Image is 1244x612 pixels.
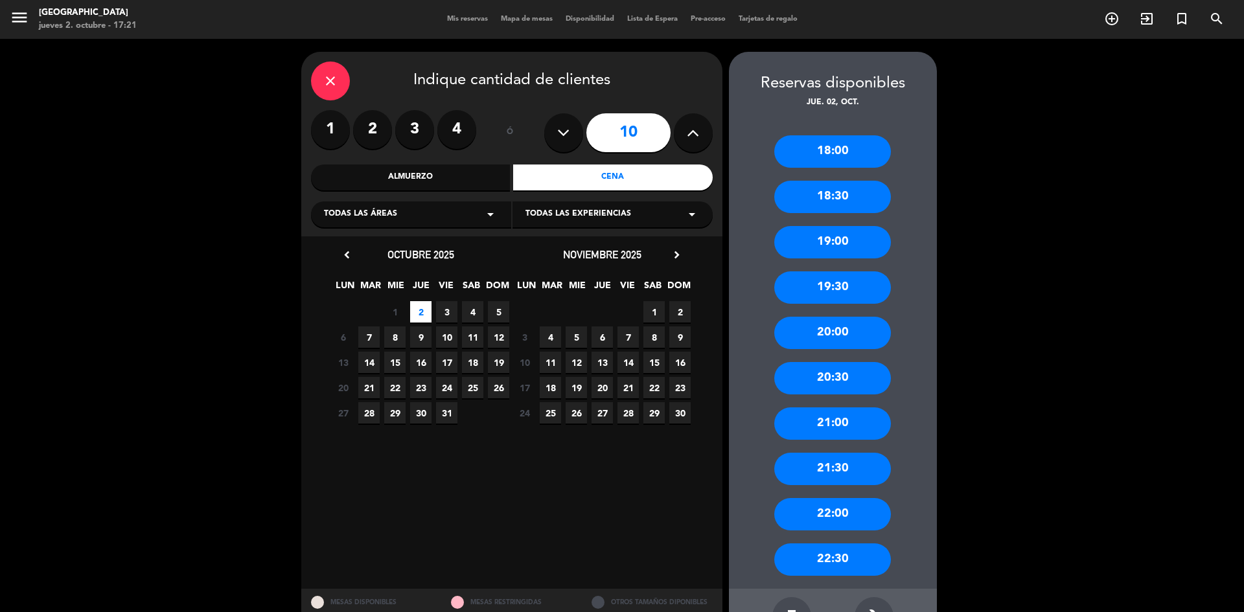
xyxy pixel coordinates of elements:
span: 12 [488,326,509,348]
span: 9 [669,326,691,348]
span: Todas las experiencias [525,208,631,221]
span: 20 [332,377,354,398]
i: add_circle_outline [1104,11,1120,27]
span: noviembre 2025 [563,248,641,261]
label: 1 [311,110,350,149]
span: 17 [514,377,535,398]
div: Indique cantidad de clientes [311,62,713,100]
div: jueves 2. octubre - 17:21 [39,19,137,32]
span: 23 [669,377,691,398]
div: 18:30 [774,181,891,213]
span: MIE [566,278,588,299]
div: 18:00 [774,135,891,168]
span: 5 [488,301,509,323]
i: arrow_drop_down [483,207,498,222]
span: 15 [643,352,665,373]
div: 20:30 [774,362,891,394]
span: LUN [334,278,356,299]
label: 4 [437,110,476,149]
span: 7 [617,326,639,348]
span: 8 [384,326,406,348]
span: 19 [488,352,509,373]
span: MAR [360,278,381,299]
span: 3 [436,301,457,323]
span: Tarjetas de regalo [732,16,804,23]
span: 25 [540,402,561,424]
span: 16 [669,352,691,373]
span: 19 [566,377,587,398]
span: SAB [461,278,482,299]
span: JUE [410,278,432,299]
div: 22:30 [774,543,891,576]
span: 24 [436,377,457,398]
label: 3 [395,110,434,149]
span: 18 [462,352,483,373]
span: 26 [488,377,509,398]
div: 19:00 [774,226,891,258]
i: close [323,73,338,89]
div: 20:00 [774,317,891,349]
span: VIE [435,278,457,299]
span: 18 [540,377,561,398]
span: Disponibilidad [559,16,621,23]
span: DOM [486,278,507,299]
span: DOM [667,278,689,299]
span: 28 [617,402,639,424]
div: Reservas disponibles [729,71,937,96]
span: 1 [384,301,406,323]
span: MIE [385,278,406,299]
span: 29 [384,402,406,424]
span: 23 [410,377,432,398]
span: 10 [436,326,457,348]
span: 3 [514,326,535,348]
span: 13 [332,352,354,373]
span: 9 [410,326,432,348]
i: menu [10,8,29,27]
div: Cena [513,164,713,190]
span: 6 [592,326,613,348]
span: 1 [643,301,665,323]
span: 22 [643,377,665,398]
div: 21:30 [774,453,891,485]
div: 21:00 [774,407,891,440]
span: 11 [462,326,483,348]
span: LUN [516,278,537,299]
span: 21 [358,377,380,398]
i: turned_in_not [1174,11,1190,27]
span: 27 [592,402,613,424]
span: 15 [384,352,406,373]
span: Todas las áreas [324,208,397,221]
span: 20 [592,377,613,398]
label: 2 [353,110,392,149]
span: Lista de Espera [621,16,684,23]
i: chevron_right [670,248,684,262]
span: octubre 2025 [387,248,454,261]
span: VIE [617,278,638,299]
span: Mapa de mesas [494,16,559,23]
span: 27 [332,402,354,424]
span: 14 [358,352,380,373]
span: 11 [540,352,561,373]
i: chevron_left [340,248,354,262]
i: search [1209,11,1225,27]
span: 14 [617,352,639,373]
i: arrow_drop_down [684,207,700,222]
span: 26 [566,402,587,424]
button: menu [10,8,29,32]
div: [GEOGRAPHIC_DATA] [39,6,137,19]
span: 31 [436,402,457,424]
span: 17 [436,352,457,373]
div: jue. 02, oct. [729,96,937,109]
span: 16 [410,352,432,373]
span: 21 [617,377,639,398]
span: 13 [592,352,613,373]
span: 24 [514,402,535,424]
span: 29 [643,402,665,424]
div: Almuerzo [311,164,511,190]
div: ó [489,110,531,155]
span: 8 [643,326,665,348]
span: 4 [462,301,483,323]
span: 7 [358,326,380,348]
span: 12 [566,352,587,373]
span: 4 [540,326,561,348]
